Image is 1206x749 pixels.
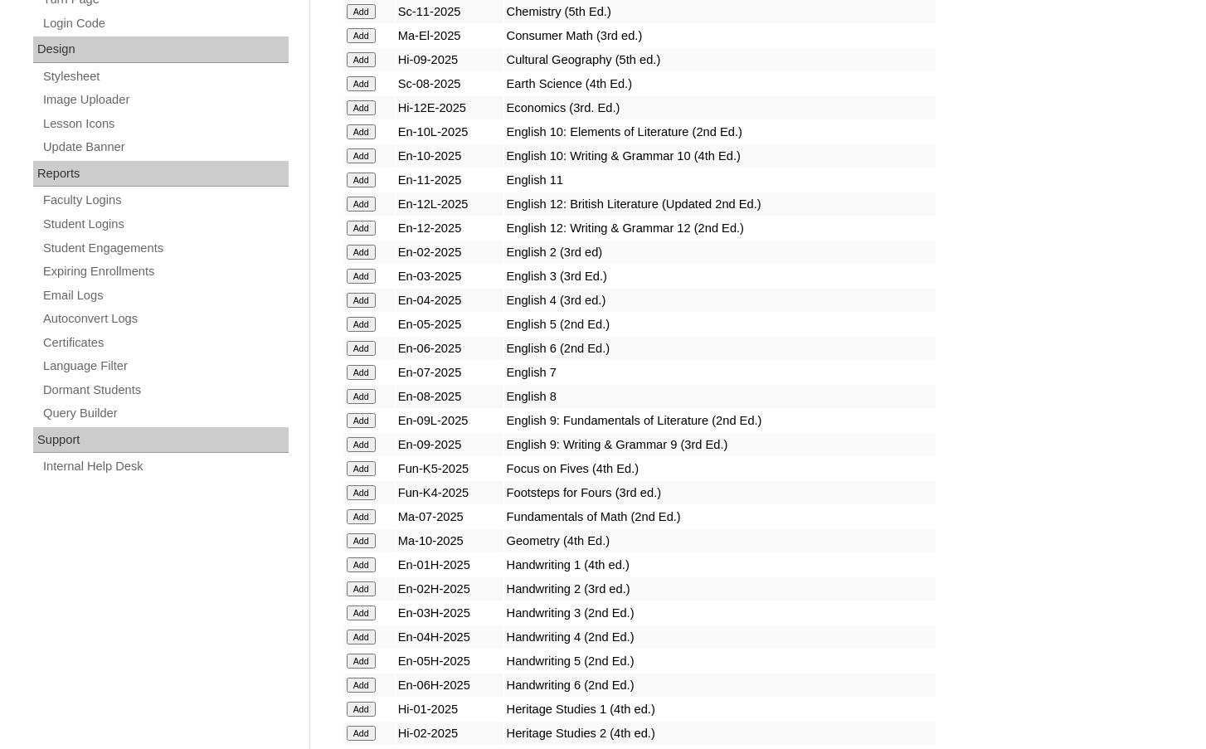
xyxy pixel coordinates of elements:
div: Support [33,427,289,454]
td: English 6 (2nd Ed.) [504,337,936,360]
input: Add [347,678,376,693]
td: En-08-2025 [396,385,503,408]
a: Image Uploader [41,90,289,110]
td: Earth Science (4th Ed.) [504,72,936,95]
td: Ma-07-2025 [396,505,503,528]
td: En-04-2025 [396,289,503,312]
td: English 12: Writing & Grammar 12 (2nd Ed.) [504,216,936,240]
td: English 5 (2nd Ed.) [504,313,936,336]
input: Add [347,4,376,19]
input: Add [347,293,376,308]
td: English 10: Elements of Literature (2nd Ed.) [504,120,936,143]
td: Footsteps for Fours (3rd ed.) [504,481,936,504]
td: Heritage Studies 2 (4th ed.) [504,722,936,745]
td: En-10-2025 [396,144,503,168]
td: Handwriting 5 (2nd Ed.) [504,649,936,673]
input: Add [347,581,376,596]
input: Add [347,389,376,404]
input: Add [347,341,376,356]
td: Ma-10-2025 [396,529,503,552]
td: En-12-2025 [396,216,503,240]
td: English 9: Writing & Grammar 9 (3rd Ed.) [504,433,936,456]
td: English 12: British Literature (Updated 2nd Ed.) [504,192,936,216]
a: Stylesheet [41,66,289,87]
td: Economics (3rd. Ed.) [504,96,936,119]
input: Add [347,317,376,332]
input: Add [347,606,376,620]
td: English 11 [504,168,936,192]
a: Student Logins [41,214,289,235]
a: Dormant Students [41,380,289,401]
td: Heritage Studies 1 (4th ed.) [504,698,936,721]
td: En-10L-2025 [396,120,503,143]
a: Internal Help Desk [41,456,289,477]
input: Add [347,485,376,500]
input: Add [347,76,376,91]
input: Add [347,245,376,260]
td: En-03-2025 [396,265,503,288]
input: Add [347,654,376,669]
td: En-12L-2025 [396,192,503,216]
input: Add [347,148,376,163]
a: Update Banner [41,137,289,158]
td: Fun-K4-2025 [396,481,503,504]
input: Add [347,509,376,524]
input: Add [347,533,376,548]
td: En-06H-2025 [396,674,503,697]
td: En-01H-2025 [396,553,503,576]
a: Expiring Enrollments [41,261,289,282]
a: Query Builder [41,403,289,424]
input: Add [347,173,376,187]
td: English 8 [504,385,936,408]
td: En-09L-2025 [396,409,503,432]
td: Sc-08-2025 [396,72,503,95]
input: Add [347,726,376,741]
a: Email Logs [41,285,289,306]
td: En-03H-2025 [396,601,503,625]
td: En-07-2025 [396,361,503,384]
td: En-02H-2025 [396,577,503,601]
div: Reports [33,161,289,187]
td: English 4 (3rd ed.) [504,289,936,312]
td: English 9: Fundamentals of Literature (2nd Ed.) [504,409,936,432]
td: Ma-El-2025 [396,24,503,47]
a: Faculty Logins [41,190,289,211]
td: En-11-2025 [396,168,503,192]
td: Hi-01-2025 [396,698,503,721]
td: Handwriting 2 (3rd ed.) [504,577,936,601]
a: Lesson Icons [41,114,289,134]
input: Add [347,437,376,452]
a: Language Filter [41,356,289,377]
div: Design [33,36,289,63]
a: Student Engagements [41,238,289,259]
td: English 10: Writing & Grammar 10 (4th Ed.) [504,144,936,168]
input: Add [347,197,376,212]
input: Add [347,52,376,67]
td: En-05-2025 [396,313,503,336]
td: Cultural Geography (5th ed.) [504,48,936,71]
input: Add [347,124,376,139]
a: Autoconvert Logs [41,309,289,329]
input: Add [347,557,376,572]
td: Hi-12E-2025 [396,96,503,119]
td: Fundamentals of Math (2nd Ed.) [504,505,936,528]
td: Focus on Fives (4th Ed.) [504,457,936,480]
a: Login Code [41,13,289,34]
td: Hi-09-2025 [396,48,503,71]
a: Certificates [41,333,289,353]
input: Add [347,702,376,717]
td: Handwriting 4 (2nd Ed.) [504,625,936,649]
td: Handwriting 1 (4th ed.) [504,553,936,576]
td: English 7 [504,361,936,384]
td: En-05H-2025 [396,649,503,673]
td: En-04H-2025 [396,625,503,649]
td: En-09-2025 [396,433,503,456]
td: Handwriting 3 (2nd Ed.) [504,601,936,625]
input: Add [347,28,376,43]
td: English 3 (3rd Ed.) [504,265,936,288]
input: Add [347,221,376,236]
td: Geometry (4th Ed.) [504,529,936,552]
td: En-02-2025 [396,241,503,264]
td: Fun-K5-2025 [396,457,503,480]
input: Add [347,269,376,284]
